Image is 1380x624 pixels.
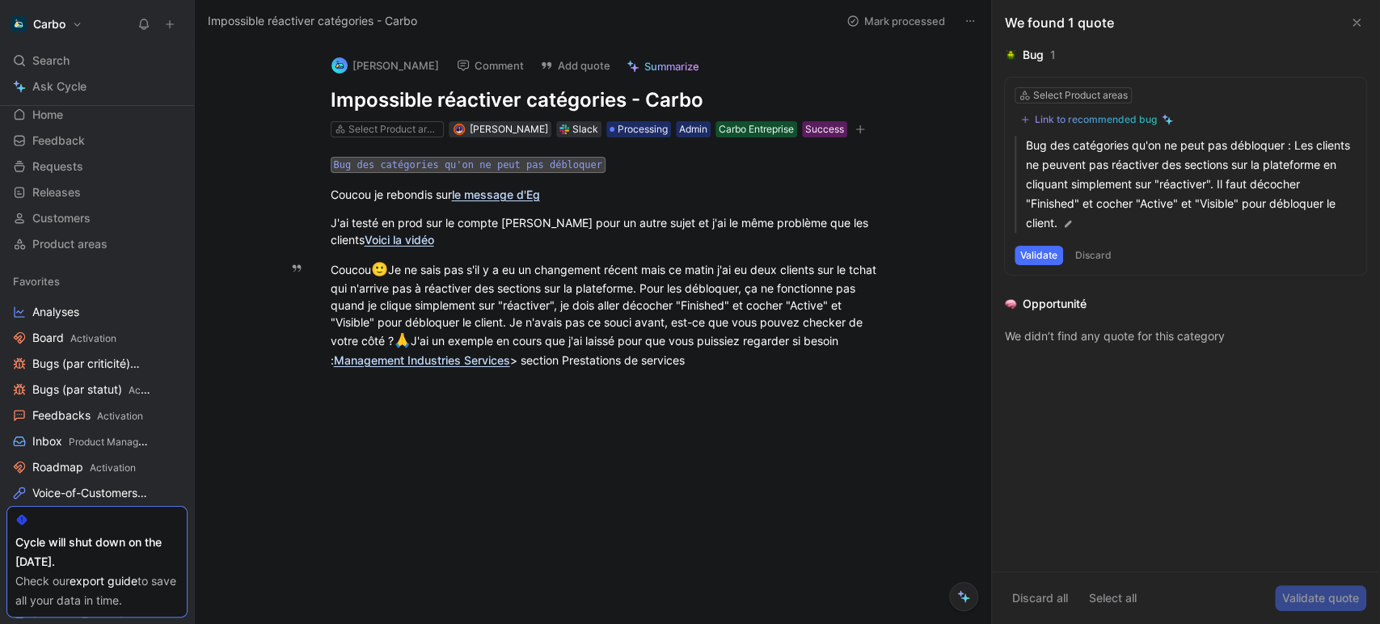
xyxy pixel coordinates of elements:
span: Feedbacks [32,407,143,424]
div: Check our to save all your data in time. [15,571,179,610]
div: Select Product areas [348,121,439,137]
a: Home [6,103,188,127]
div: Favorites [6,269,188,293]
a: Releases [6,180,188,204]
button: Discard all [1005,585,1075,611]
img: 🧠 [1005,298,1016,310]
span: Impossible réactiver catégories - Carbo [208,11,417,31]
img: avatar [454,124,463,133]
span: Processing [618,121,668,137]
a: Customers [6,206,188,230]
span: Activation [129,384,175,396]
span: Activation [97,410,143,422]
img: pen.svg [1062,218,1074,230]
span: Bugs (par criticité) [32,356,153,373]
a: Product areas [6,232,188,256]
button: Add quote [533,54,618,77]
span: Product areas [32,236,108,252]
a: le message d'Eg [452,188,540,201]
span: Bugs (par statut) [32,382,151,398]
p: Bug des catégories qu'on ne peut pas débloquer : Les clients ne peuvent pas réactiver des section... [1026,136,1357,233]
span: Activation [90,462,136,474]
span: Customers [32,210,91,226]
div: We found 1 quote [1005,13,1114,32]
h1: Carbo [33,17,65,32]
button: logo[PERSON_NAME] [324,53,446,78]
a: Ask Cycle [6,74,188,99]
span: Search [32,51,70,70]
div: We didn’t find any quote for this category [1005,327,1366,346]
button: Select all [1082,585,1144,611]
a: Feedback [6,129,188,153]
div: Processing [606,121,671,137]
a: Management Industries Services [334,353,510,367]
span: Favorites [13,273,60,289]
button: Validate quote [1275,585,1366,611]
a: FeedbacksActivation [6,403,188,428]
a: InboxProduct Management [6,429,188,453]
button: Summarize [619,55,707,78]
img: Carbo [11,16,27,32]
button: Validate [1015,246,1063,265]
span: Analyses [32,304,79,320]
div: Admin [679,121,707,137]
div: Select Product areas [1033,87,1128,103]
div: Search [6,48,188,73]
img: 🪲 [1005,49,1016,61]
span: Releases [32,184,81,200]
div: Cycle will shut down on the [DATE]. [15,533,179,571]
span: Voice-of-Customers [32,485,159,502]
a: Analyses [6,300,188,324]
button: Discard [1070,246,1117,265]
span: Board [32,330,116,347]
a: Voici la vidéo [365,233,434,247]
div: J'ai testé en prod sur le compte [PERSON_NAME] pour un autre sujet et j'ai le même problème que l... [331,214,890,248]
div: 1 [1050,45,1056,65]
div: Carbo Entreprise [719,121,794,137]
code: Bug des catégories qu'on ne peut pas débloquer [331,157,606,173]
div: Coucou Je ne sais pas s'il y a eu un changement récent mais ce matin j'ai eu deux clients sur le ... [331,259,890,369]
div: Coucou je rebondis sur [331,186,890,203]
a: Voice-of-CustomersProduct Management [6,481,188,505]
span: Inbox [32,433,150,450]
span: Requests [32,158,83,175]
div: Link to recommended bug [1035,113,1157,126]
button: CarboCarbo [6,13,87,36]
span: Product Management [69,436,167,448]
button: Comment [449,54,531,77]
a: Requests [6,154,188,179]
span: [PERSON_NAME] [470,123,548,135]
span: Activation [70,332,116,344]
span: 🙂 [371,261,388,277]
a: BoardActivation [6,326,188,350]
span: Roadmap [32,459,136,476]
a: Bugs (par criticité)Activation [6,352,188,376]
a: Bugs (par statut)Activation [6,377,188,402]
span: Feedback [32,133,85,149]
div: Opportunité [1023,294,1087,314]
span: Ask Cycle [32,77,87,96]
div: Bug [1023,45,1044,65]
button: Link to recommended bug [1015,110,1179,129]
span: Summarize [644,59,699,74]
div: Success [805,121,844,137]
span: 🙏 [394,332,411,348]
div: Slack [572,121,598,137]
img: logo [331,57,348,74]
h1: Impossible réactiver catégories - Carbo [331,87,890,113]
a: export guide [70,574,137,588]
span: Home [32,107,63,123]
button: Mark processed [839,10,952,32]
a: RoadmapActivation [6,455,188,479]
